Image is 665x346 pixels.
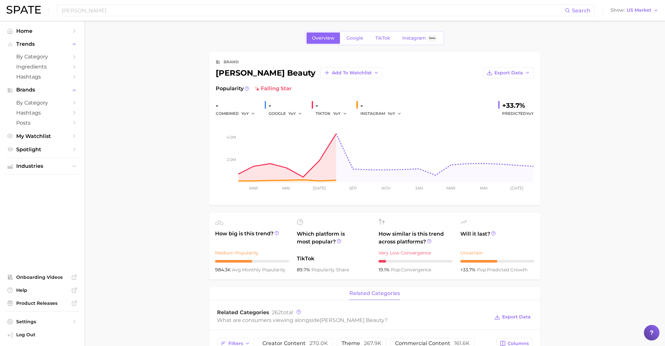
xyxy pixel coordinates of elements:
[5,272,79,282] a: Onboarding Videos
[272,309,281,315] span: 262
[349,186,357,191] tspan: Sep
[5,144,79,154] a: Spotlight
[232,267,242,273] abbr: average
[395,341,470,346] span: commercial content
[16,64,68,70] span: Ingredients
[477,267,487,273] abbr: popularity index
[381,186,391,191] tspan: Nov
[5,298,79,308] a: Product Releases
[333,110,347,117] button: YoY
[5,131,79,141] a: My Watchlist
[254,86,260,91] img: falling star
[460,267,477,273] span: +33.7%
[254,85,292,93] span: falling star
[5,161,79,171] button: Industries
[316,100,351,111] div: -
[397,32,443,44] a: InstagramBeta
[480,186,488,191] tspan: May
[333,111,341,116] span: YoY
[313,186,326,191] tspan: [DATE]
[16,100,68,106] span: by Category
[216,100,260,111] div: -
[5,108,79,118] a: Hashtags
[320,67,382,78] button: Add to Watchlist
[510,186,524,191] tspan: [DATE]
[494,70,523,76] span: Export Data
[483,67,534,78] button: Export Data
[5,98,79,108] a: by Category
[388,111,395,116] span: YoY
[16,120,68,126] span: Posts
[216,85,244,93] span: Popularity
[346,35,363,41] span: Google
[16,74,68,80] span: Hashtags
[460,230,534,246] span: Will it last?
[609,6,660,15] button: ShowUS Market
[16,300,68,306] span: Product Releases
[342,341,381,346] span: theme
[249,186,258,191] tspan: Mar
[16,332,74,338] span: Log Out
[460,260,534,263] div: 5 / 10
[241,111,249,116] span: YoY
[379,267,391,273] span: 19.1%
[288,111,296,116] span: YoY
[446,186,455,191] tspan: Mar
[370,32,396,44] a: TikTok
[312,35,334,41] span: Overview
[502,314,531,320] span: Export Data
[415,186,423,191] tspan: Jan
[332,70,372,76] span: Add to Watchlist
[5,39,79,49] button: Trends
[297,255,371,263] span: TikTok
[216,110,260,117] div: combined
[215,267,232,273] span: 984.3k
[5,317,79,327] a: Settings
[16,287,68,293] span: Help
[320,317,385,323] span: [PERSON_NAME] beauty
[5,330,79,341] a: Log out. Currently logged in with e-mail jdurbin@soldejaneiro.com.
[269,100,307,111] div: -
[297,267,311,273] span: 89.7%
[349,290,400,296] span: related categories
[391,267,431,273] span: convergence
[477,267,527,273] span: predicted growth
[379,260,453,263] div: 1 / 10
[16,274,68,280] span: Onboarding Videos
[16,54,68,60] span: by Category
[429,35,435,41] span: Beta
[341,32,369,44] a: Google
[16,319,68,325] span: Settings
[526,111,534,116] span: YoY
[217,309,269,315] span: Related Categories
[460,249,534,257] div: Uncertain
[262,341,328,346] span: creator content
[61,5,565,16] input: Search here for a brand, industry, or ingredient
[5,26,79,36] a: Home
[611,8,625,12] span: Show
[502,100,534,111] div: +33.7%
[16,110,68,116] span: Hashtags
[5,62,79,72] a: Ingredients
[5,72,79,82] a: Hashtags
[16,41,68,47] span: Trends
[5,85,79,95] button: Brands
[5,52,79,62] a: by Category
[224,58,239,66] div: brand
[402,35,426,41] span: Instagram
[272,309,293,315] span: total
[16,146,68,153] span: Spotlight
[16,163,68,169] span: Industries
[360,110,406,117] div: INSTAGRAM
[216,67,382,78] div: [PERSON_NAME] beauty
[282,186,291,191] tspan: May
[391,267,401,273] abbr: popularity index
[5,118,79,128] a: Posts
[288,110,302,117] button: YoY
[375,35,390,41] span: TikTok
[379,230,453,246] span: How similar is this trend across platforms?
[5,285,79,295] a: Help
[215,249,289,257] div: Medium Popularity
[215,260,289,263] div: 5 / 10
[572,7,590,14] span: Search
